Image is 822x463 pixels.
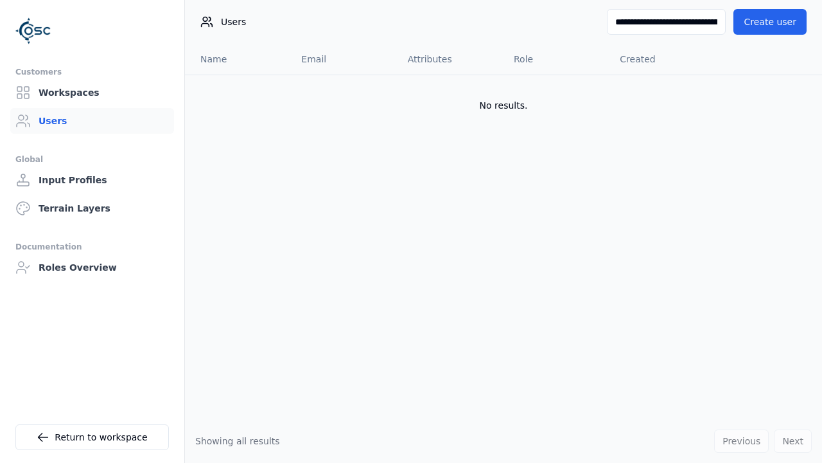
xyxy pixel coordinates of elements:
a: Roles Overview [10,255,174,280]
th: Email [291,44,397,75]
div: Documentation [15,239,169,255]
th: Attributes [398,44,503,75]
th: Name [185,44,291,75]
a: Terrain Layers [10,195,174,221]
th: Created [609,44,715,75]
a: Input Profiles [10,167,174,193]
a: Users [10,108,174,134]
span: Showing all results [195,436,280,446]
a: Workspaces [10,80,174,105]
td: No results. [185,75,822,136]
button: Create user [733,9,807,35]
span: Users [221,15,246,28]
img: Logo [15,13,51,49]
th: Role [503,44,609,75]
a: Return to workspace [15,424,169,450]
div: Global [15,152,169,167]
div: Customers [15,64,169,80]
